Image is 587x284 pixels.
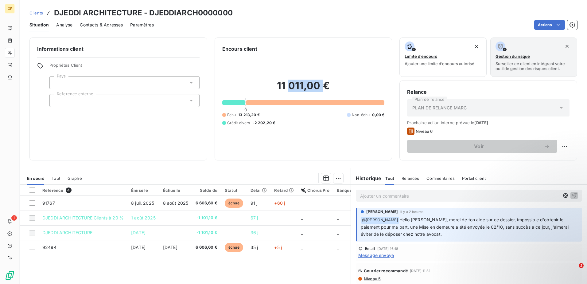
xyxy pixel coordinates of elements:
a: Clients [29,10,43,16]
span: 91 j [251,200,258,206]
div: Statut [225,188,243,193]
span: Situation [29,22,49,28]
span: _ [301,245,303,250]
span: 8 juil. 2025 [131,200,154,206]
span: _ [337,200,339,206]
iframe: Intercom notifications message [464,224,587,267]
span: 0,00 € [372,112,384,118]
span: PLAN DE RELANCE MARC [412,105,467,111]
span: il y a 2 heures [400,210,423,214]
input: Ajouter une valeur [55,98,60,103]
span: Analyse [56,22,72,28]
button: Voir [407,140,557,153]
span: Commentaires [426,176,455,181]
span: -1 101,10 € [196,230,217,236]
span: Voir [414,144,544,149]
span: 2 [579,263,584,268]
span: 35 j [251,245,258,250]
span: Niveau 5 [363,276,381,281]
span: Paramètres [130,22,154,28]
span: Tout [385,176,395,181]
span: Clients [29,10,43,15]
span: En cours [27,176,44,181]
span: _ [337,230,339,235]
span: 1 août 2025 [131,215,156,220]
h6: Historique [351,175,382,182]
span: Tout [52,176,60,181]
span: @ [PERSON_NAME] [361,217,399,224]
span: 6 606,60 € [196,200,217,206]
span: 13 213,20 € [238,112,260,118]
div: Solde dû [196,188,217,193]
span: +60 j [274,200,285,206]
span: DJEDDI ARCHITECTURE Clients à 20 % [42,215,124,220]
button: Limite d’encoursAjouter une limite d’encours autorisé [399,37,486,77]
span: Non-échu [352,112,370,118]
span: 92494 [42,245,56,250]
span: [DATE] 11:31 [410,269,430,273]
span: Surveiller ce client en intégrant votre outil de gestion des risques client. [496,61,572,71]
span: Message envoyé [358,252,394,258]
h6: Informations client [37,45,200,53]
span: _ [337,245,339,250]
span: échue [225,243,243,252]
span: Niveau 6 [416,129,433,134]
span: [DATE] [131,230,146,235]
span: 91767 [42,200,55,206]
span: 4 [66,187,71,193]
span: -2 202,20 € [253,120,275,126]
h6: Relance [407,88,570,96]
div: Banque [337,188,352,193]
span: Ajouter une limite d’encours autorisé [405,61,474,66]
span: 0 [244,107,247,112]
img: Logo LeanPay [5,270,15,280]
span: Email [365,247,375,250]
h6: Encours client [222,45,257,53]
div: Délai [251,188,267,193]
span: _ [337,215,339,220]
iframe: Intercom live chat [566,263,581,278]
span: Crédit divers [227,120,250,126]
span: Prochaine action interne prévue le [407,120,570,125]
span: Propriétés Client [49,63,200,71]
span: 8 août 2025 [163,200,189,206]
span: Échu [227,112,236,118]
span: Portail client [462,176,486,181]
span: [DATE] 16:18 [377,247,398,250]
span: [DATE] [131,245,146,250]
h3: DJEDDI ARCHITECTURE - DJEDDIARCH0000000 [54,7,233,18]
button: Gestion du risqueSurveiller ce client en intégrant votre outil de gestion des risques client. [490,37,577,77]
span: [DATE] [163,245,177,250]
span: -1 101,10 € [196,215,217,221]
span: Limite d’encours [405,54,437,59]
h2: 11 011,00 € [222,80,385,98]
span: Graphe [68,176,82,181]
div: Retard [274,188,294,193]
span: 6 606,60 € [196,244,217,250]
span: _ [301,200,303,206]
div: Émise le [131,188,156,193]
span: échue [225,199,243,208]
span: Hello [PERSON_NAME], merci de ton aide sur ce dossier, impossible d'obtenir le paiement pour ma p... [361,217,570,237]
div: Échue le [163,188,189,193]
div: GF [5,4,15,14]
div: Référence [42,187,124,193]
span: Courrier recommandé [364,268,408,273]
span: Gestion du risque [496,54,530,59]
span: _ [301,215,303,220]
span: 1 [11,215,17,221]
input: Ajouter une valeur [55,80,60,85]
span: [PERSON_NAME] [366,209,398,215]
span: 36 j [251,230,259,235]
span: _ [301,230,303,235]
span: Relances [402,176,419,181]
div: Chorus Pro [301,188,329,193]
span: +5 j [274,245,282,250]
span: 67 j [251,215,258,220]
span: [DATE] [474,120,488,125]
span: DJEDDI ARCHITECTURE [42,230,92,235]
button: Actions [534,20,565,30]
span: Contacts & Adresses [80,22,123,28]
